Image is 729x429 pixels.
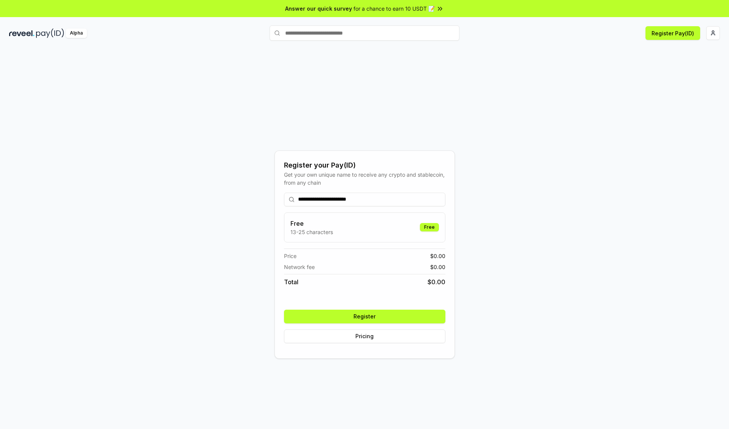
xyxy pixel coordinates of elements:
[428,277,445,287] span: $ 0.00
[284,160,445,171] div: Register your Pay(ID)
[430,263,445,271] span: $ 0.00
[353,5,435,13] span: for a chance to earn 10 USDT 📝
[284,310,445,323] button: Register
[285,5,352,13] span: Answer our quick survey
[290,228,333,236] p: 13-25 characters
[66,28,87,38] div: Alpha
[284,263,315,271] span: Network fee
[284,252,297,260] span: Price
[290,219,333,228] h3: Free
[284,329,445,343] button: Pricing
[284,277,298,287] span: Total
[645,26,700,40] button: Register Pay(ID)
[9,28,35,38] img: reveel_dark
[430,252,445,260] span: $ 0.00
[284,171,445,187] div: Get your own unique name to receive any crypto and stablecoin, from any chain
[420,223,439,231] div: Free
[36,28,64,38] img: pay_id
